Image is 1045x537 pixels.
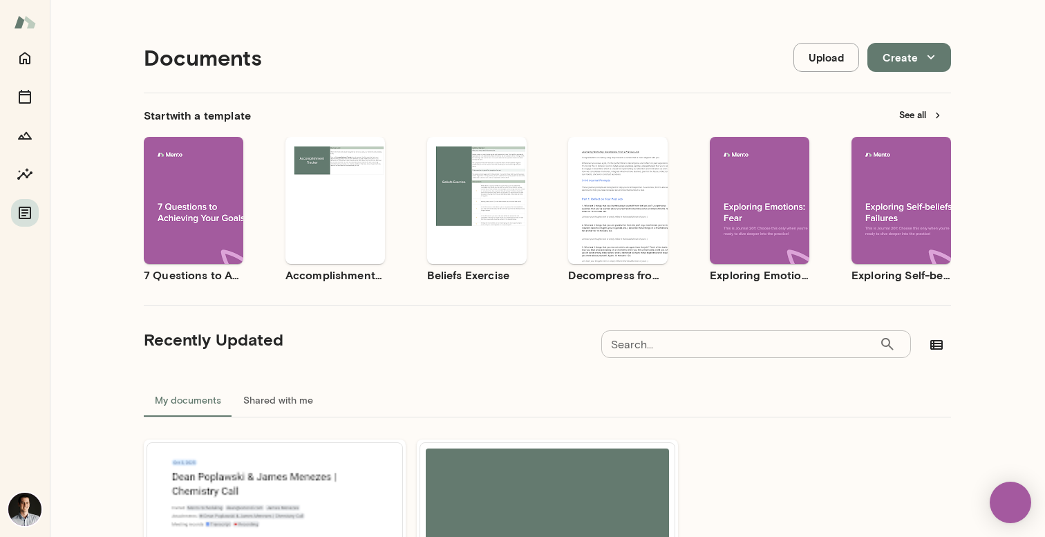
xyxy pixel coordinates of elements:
button: Shared with me [232,384,324,417]
img: Dean Poplawski [8,493,41,526]
button: Insights [11,160,39,188]
h6: Exploring Self-beliefs: Failures [851,267,951,283]
button: See all [891,104,951,126]
button: Upload [793,43,859,72]
h6: 7 Questions to Achieving Your Goals [144,267,243,283]
button: My documents [144,384,232,417]
img: Mento [14,9,36,35]
h6: Beliefs Exercise [427,267,527,283]
h6: Decompress from a Job [568,267,668,283]
button: Sessions [11,83,39,111]
h6: Accomplishment Tracker [285,267,385,283]
h4: Documents [144,44,262,70]
button: Create [867,43,951,72]
div: documents tabs [144,384,951,417]
h6: Exploring Emotions: Fear [710,267,809,283]
button: Documents [11,199,39,227]
h6: Start with a template [144,107,251,124]
h5: Recently Updated [144,328,283,350]
button: Home [11,44,39,72]
button: Growth Plan [11,122,39,149]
